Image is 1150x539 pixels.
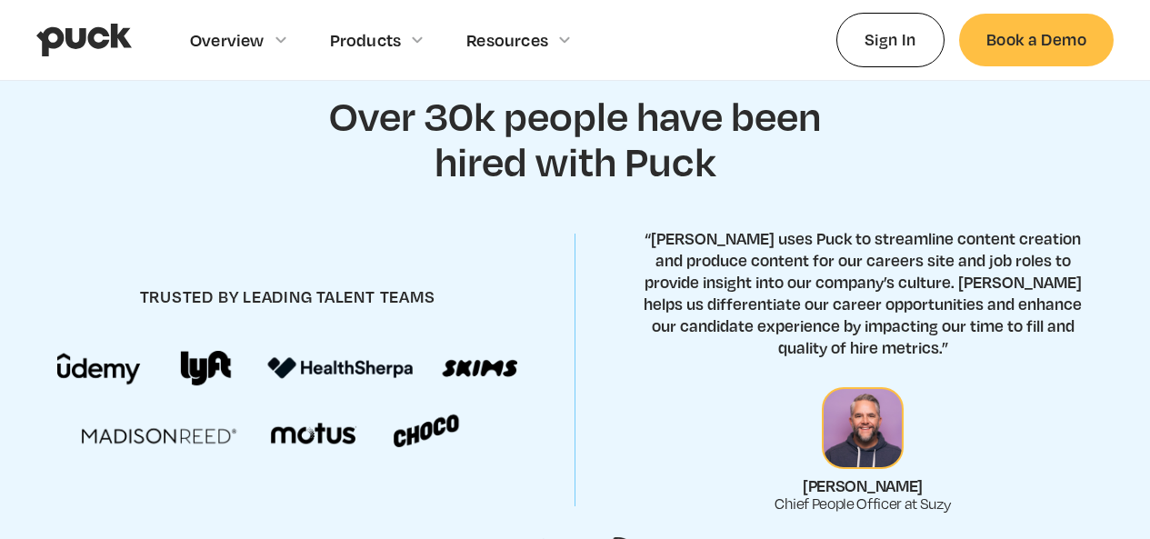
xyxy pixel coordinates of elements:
h2: Over 30k people have been hired with Puck [307,93,844,183]
div: Resources [466,30,548,50]
a: Sign In [836,13,945,66]
h4: trusted by leading talent teams [140,286,435,307]
div: [PERSON_NAME] [803,476,923,495]
a: Book a Demo [959,14,1114,65]
p: “[PERSON_NAME] uses Puck to streamline content creation and produce content for our careers site ... [633,227,1093,358]
div: Chief People Officer at Suzy [775,495,950,513]
div: Products [330,30,402,50]
div: Overview [190,30,265,50]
